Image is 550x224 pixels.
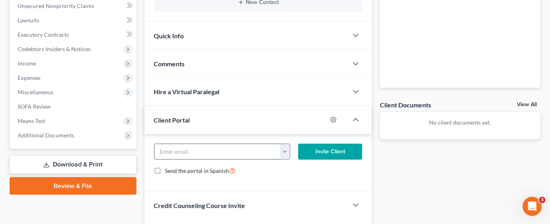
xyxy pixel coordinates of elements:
[386,119,534,127] p: No client documents yet.
[539,197,546,203] span: 3
[18,117,45,124] span: Means Test
[18,31,69,38] span: Executory Contracts
[18,89,53,95] span: Miscellaneous
[10,177,136,195] a: Review & File
[18,46,90,52] span: Codebtors Insiders & Notices
[523,197,542,216] iframe: Intercom live chat
[298,144,362,160] button: Invite Client
[18,74,40,81] span: Expenses
[154,116,190,124] span: Client Portal
[154,32,184,40] span: Quick Info
[18,60,36,67] span: Income
[11,28,136,42] a: Executory Contracts
[517,102,537,107] a: View All
[11,99,136,114] a: SOFA Review
[154,202,245,209] span: Credit Counseling Course Invite
[155,144,281,159] input: Enter email
[154,88,220,95] span: Hire a Virtual Paralegal
[18,17,39,24] span: Lawsuits
[154,60,185,67] span: Comments
[380,101,431,109] div: Client Documents
[10,155,136,174] a: Download & Print
[165,167,229,174] span: Send the portal in Spanish
[18,103,51,110] span: SOFA Review
[18,132,74,139] span: Additional Documents
[11,13,136,28] a: Lawsuits
[18,2,94,9] span: Unsecured Nonpriority Claims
